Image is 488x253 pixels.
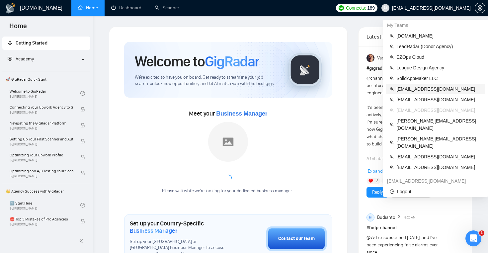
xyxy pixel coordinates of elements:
[5,3,16,14] img: logo
[396,96,481,103] span: [EMAIL_ADDRESS][DOMAIN_NAME]
[10,174,73,178] span: By [PERSON_NAME]
[390,87,394,91] span: team
[396,32,481,40] span: [DOMAIN_NAME]
[3,185,90,198] span: 👑 Agency Success with GigRadar
[10,86,80,101] a: Welcome to GigRadarBy[PERSON_NAME]
[372,189,383,196] a: Reply
[396,107,481,114] span: [EMAIL_ADDRESS][DOMAIN_NAME]
[396,43,481,50] span: LeadRadar (Donor Agency)
[366,224,464,231] h1: # help-channel
[383,20,488,31] div: My Teams
[80,219,85,223] span: lock
[404,214,416,220] span: 8:26 AM
[390,108,394,112] span: team
[396,117,481,132] span: [PERSON_NAME][EMAIL_ADDRESS][DOMAIN_NAME]
[158,188,298,194] div: Please wait while we're looking for your dedicated business manager...
[10,216,73,222] span: ⛔ Top 3 Mistakes of Pro Agencies
[79,237,86,244] span: double-left
[208,122,248,162] img: placeholder.png
[16,56,34,62] span: Academy
[366,75,386,81] span: @channel
[135,74,278,87] span: We're excited to have you on board. Get ready to streamline your job search, unlock new opportuni...
[3,73,90,86] span: 🚀 GigRadar Quick Start
[10,142,73,146] span: By [PERSON_NAME]
[475,3,485,13] button: setting
[80,155,85,159] span: lock
[396,135,481,150] span: [PERSON_NAME][EMAIL_ADDRESS][DOMAIN_NAME]
[16,40,47,46] span: Getting Started
[368,168,383,174] span: Expand
[8,56,12,61] span: fund-projection-screen
[396,164,481,171] span: [EMAIL_ADDRESS][DOMAIN_NAME]
[10,158,73,162] span: By [PERSON_NAME]
[80,107,85,112] span: lock
[396,64,481,71] span: League Design Agency
[366,187,388,198] button: Reply
[278,235,315,242] div: Contact our team
[10,120,73,126] span: Navigating the GigRadar Platform
[396,53,481,61] span: EZOps Cloud
[10,152,73,158] span: Optimizing Your Upwork Profile
[383,176,488,186] div: sviatoslav@gigradar.io
[390,98,394,102] span: team
[10,136,73,142] span: Setting Up Your First Scanner and Auto-Bidder
[390,44,394,48] span: team
[10,111,73,115] span: By [PERSON_NAME]
[475,5,485,11] span: setting
[111,5,141,11] a: dashboardDashboard
[390,188,481,195] span: Logout
[366,54,374,62] img: Vadym
[390,165,394,169] span: team
[390,155,394,159] span: team
[366,33,398,41] span: Latest Posts from the GigRadar Community
[475,5,485,11] a: setting
[465,230,481,246] iframe: Intercom live chat
[376,178,378,184] span: 7
[266,226,327,251] button: Contact our team
[216,110,267,117] span: Business Manager
[80,123,85,127] span: lock
[10,198,80,212] a: 1️⃣ Start HereBy[PERSON_NAME]
[367,4,374,12] span: 189
[130,220,233,234] h1: Set up your Country-Specific
[10,126,73,130] span: By [PERSON_NAME]
[10,168,73,174] span: Optimizing and A/B Testing Your Scanner for Better Results
[377,214,400,221] span: Budianto IP
[80,171,85,175] span: lock
[390,34,394,38] span: team
[8,41,12,45] span: rocket
[205,52,259,70] span: GigRadar
[368,179,373,183] img: ❤️
[390,123,394,126] span: team
[2,37,90,50] li: Getting Started
[80,91,85,96] span: check-circle
[10,222,73,226] span: By [PERSON_NAME]
[390,76,394,80] span: team
[78,5,98,11] a: homeHome
[288,53,322,86] img: gigradar-logo.png
[135,52,259,70] h1: Welcome to
[223,174,233,183] span: loading
[396,85,481,93] span: [EMAIL_ADDRESS][DOMAIN_NAME]
[366,65,464,72] h1: # gigradar-hub
[4,21,32,35] span: Home
[396,153,481,160] span: [EMAIL_ADDRESS][DOMAIN_NAME]
[189,110,267,117] span: Meet your
[8,56,34,62] span: Academy
[396,75,481,82] span: SolidAppMaker LLC
[367,214,374,221] div: BI
[390,140,394,144] span: team
[383,6,388,10] span: user
[80,139,85,143] span: lock
[80,203,85,208] span: check-circle
[155,5,179,11] a: searchScanner
[130,227,177,234] span: Business Manager
[377,54,390,62] span: Vadym
[346,4,366,12] span: Connects:
[10,104,73,111] span: Connecting Your Upwork Agency to GigRadar
[479,230,484,236] span: 1
[390,189,394,194] span: logout
[339,5,344,11] img: upwork-logo.png
[390,66,394,70] span: team
[390,55,394,59] span: team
